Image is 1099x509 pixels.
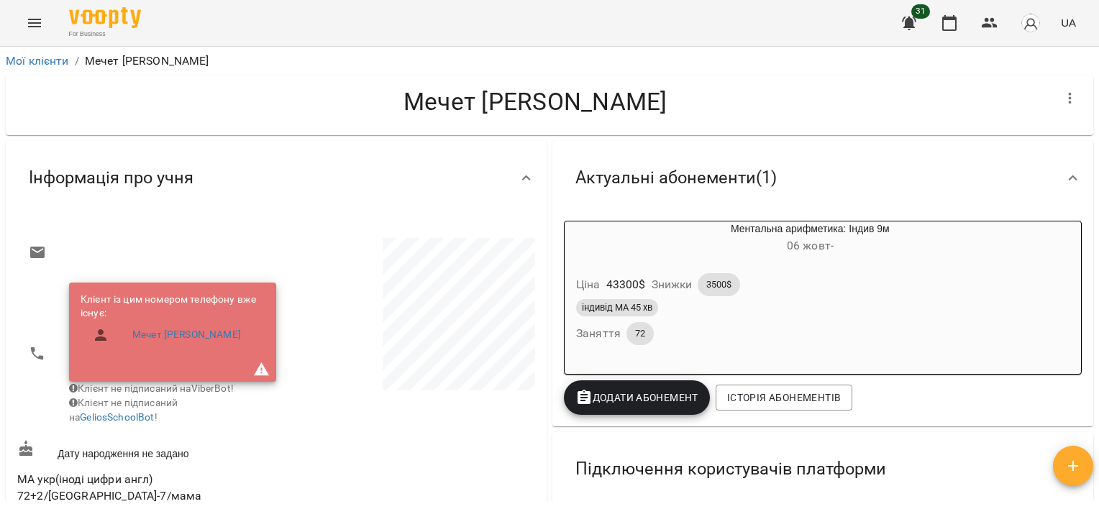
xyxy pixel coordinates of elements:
span: 31 [911,4,930,19]
span: Історія абонементів [727,389,841,406]
li: / [75,52,79,70]
ul: Клієнт із цим номером телефону вже існує: [81,293,265,355]
span: індивід МА 45 хв [576,301,658,314]
span: Клієнт не підписаний на ViberBot! [69,382,234,394]
h6: Ціна [576,275,601,295]
img: Voopty Logo [69,7,141,28]
a: Мої клієнти [6,54,69,68]
span: Інформація про учня [29,167,193,189]
p: Мечет [PERSON_NAME] [85,52,209,70]
button: Історія абонементів [716,385,852,411]
img: avatar_s.png [1021,13,1041,33]
span: Клієнт не підписаний на ! [69,397,178,423]
h6: Знижки [652,275,693,295]
a: GeliosSchoolBot [80,411,154,423]
nav: breadcrumb [6,52,1093,70]
span: For Business [69,29,141,39]
h4: Мечет [PERSON_NAME] [17,87,1053,116]
button: Ментальна арифметика: Індив 9м06 жовт- Ціна43300$Знижки3500$індивід МА 45 хвЗаняття72 [565,221,987,362]
button: Додати Абонемент [564,380,710,415]
div: Ментальна арифметика: Індив 9м [565,221,634,256]
span: 3500$ [698,278,740,291]
p: 43300 $ [606,276,646,293]
span: 06 жовт - [787,239,834,252]
span: UA [1061,15,1076,30]
h6: Заняття [576,324,621,344]
div: Ментальна арифметика: Індив 9м [634,221,987,256]
div: Дату народження не задано [14,437,276,464]
a: Мечет [PERSON_NAME] [132,328,241,342]
span: 72 [626,327,654,340]
span: Додати Абонемент [575,389,698,406]
div: Актуальні абонементи(1) [552,141,1093,215]
span: Актуальні абонементи ( 1 ) [575,167,777,189]
button: Menu [17,6,52,40]
span: Підключення користувачів платформи [575,458,886,480]
div: Підключення користувачів платформи [552,432,1093,506]
button: UA [1055,9,1082,36]
div: Інформація про учня [6,141,547,215]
